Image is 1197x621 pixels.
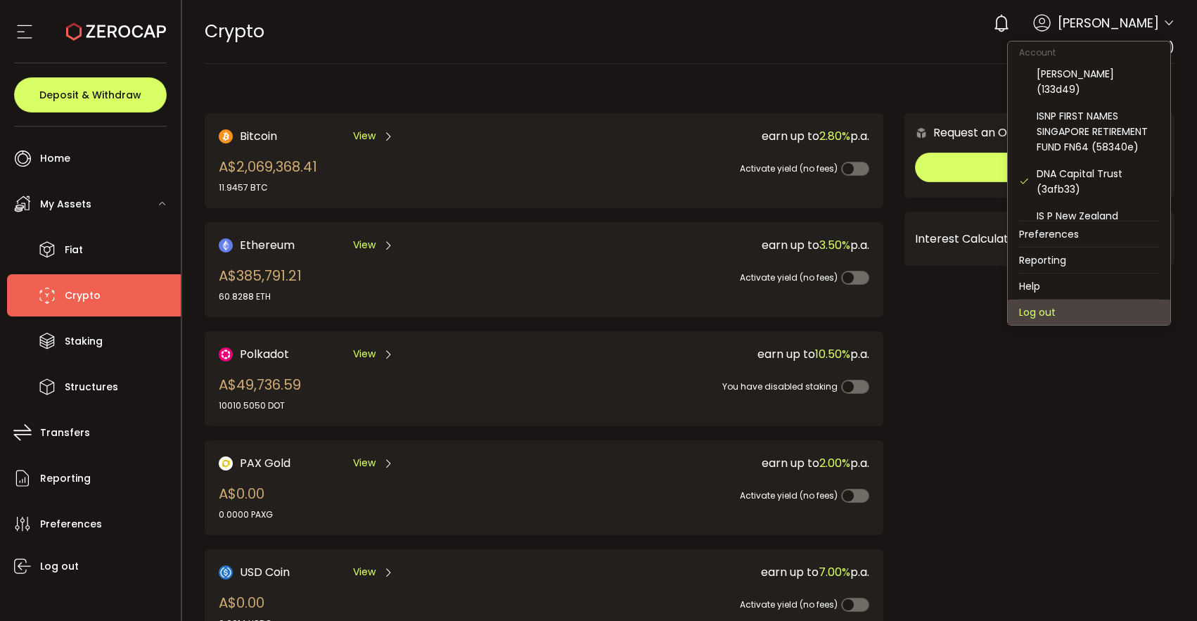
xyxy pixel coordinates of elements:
div: A$49,736.59 [219,374,301,412]
li: Preferences [1008,222,1170,247]
img: 6nGpN7MZ9FLuBP83NiajKbTRY4UzlzQtBKtCrLLspmCkSvCZHBKvY3NxgQaT5JnOQREvtQ257bXeeSTueZfAPizblJ+Fe8JwA... [915,127,928,139]
iframe: Chat Widget [1127,553,1197,621]
span: Fiat [65,240,83,260]
span: Activate yield (no fees) [740,271,838,283]
span: My Assets [40,194,91,215]
span: 10.50% [815,346,850,362]
span: Transfers [40,423,90,443]
span: 3.50% [819,237,850,253]
span: Deposit & Withdraw [39,90,141,100]
span: USD Coin [240,563,290,581]
div: A$385,791.21 [219,265,302,303]
span: View [353,347,376,361]
span: Home [40,148,70,169]
div: A$2,069,368.41 [219,156,317,194]
img: PAX Gold [219,456,233,470]
img: Ethereum [219,238,233,252]
div: Request an OTC Trade [904,124,1058,141]
div: 10010.5050 DOT [219,399,301,412]
div: earn up to p.a. [539,345,869,363]
span: DNA Capital Trust (3afb33) [1025,39,1174,56]
div: 0.0000 PAXG [219,508,273,521]
div: earn up to p.a. [539,454,869,472]
span: [PERSON_NAME] [1058,13,1159,32]
button: Trade OTC [915,153,1164,182]
li: Help [1008,274,1170,299]
span: View [353,456,376,470]
img: USD Coin [219,565,233,580]
span: View [353,238,376,252]
span: Bitcoin [240,127,277,145]
span: 2.80% [819,128,850,144]
img: Bitcoin [219,129,233,143]
span: Log out [40,556,79,577]
span: You have disabled staking [722,380,838,392]
li: Reporting [1008,248,1170,273]
img: DOT [219,347,233,361]
li: Log out [1008,300,1170,325]
span: Polkadot [240,345,289,363]
span: PAX Gold [240,454,290,472]
span: Structures [65,377,118,397]
div: earn up to p.a. [539,127,869,145]
div: DNA Capital Trust (3afb33) [1037,166,1159,197]
div: Interest Calculator [915,222,1164,256]
div: earn up to p.a. [539,236,869,254]
span: Activate yield (no fees) [740,162,838,174]
span: 7.00% [819,564,850,580]
span: View [353,129,376,143]
span: Reporting [40,468,91,489]
span: Account [1008,46,1067,58]
span: Ethereum [240,236,295,254]
span: Staking [65,331,103,352]
span: Preferences [40,514,102,534]
div: [PERSON_NAME] (133d49) [1037,66,1159,97]
div: IS P New Zealand Retirement Fund NZ12 (d725b0) [1037,208,1159,255]
div: earn up to p.a. [539,563,869,581]
span: Activate yield (no fees) [740,598,838,610]
div: A$0.00 [219,483,273,521]
span: View [353,565,376,580]
span: Crypto [65,286,101,306]
div: ISNP FIRST NAMES SINGAPORE RETIREMENT FUND FN64 (58340e) [1037,108,1159,155]
div: 11.9457 BTC [219,181,317,194]
button: Deposit & Withdraw [14,77,167,113]
div: 60.8288 ETH [219,290,302,303]
span: Activate yield (no fees) [740,489,838,501]
span: 2.00% [819,455,850,471]
span: Crypto [205,19,264,44]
